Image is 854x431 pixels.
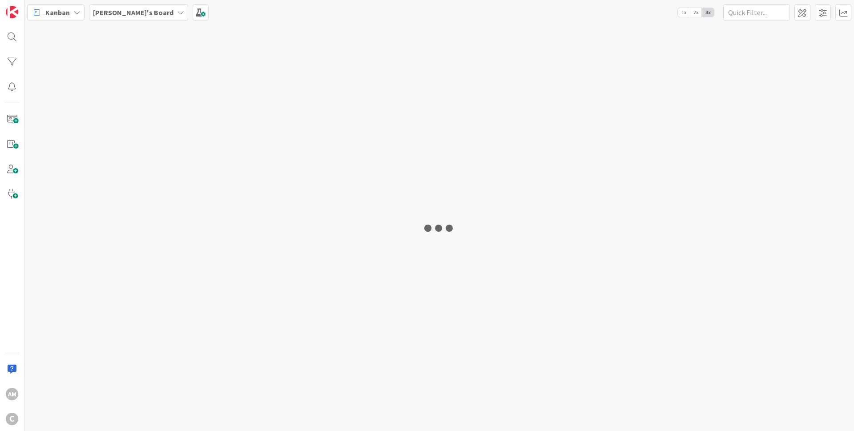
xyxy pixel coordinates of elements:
[690,8,702,17] span: 2x
[45,7,70,18] span: Kanban
[678,8,690,17] span: 1x
[702,8,714,17] span: 3x
[723,4,790,20] input: Quick Filter...
[6,388,18,400] div: AM
[6,413,18,425] div: C
[93,8,173,17] b: [PERSON_NAME]'s Board
[6,6,18,18] img: Visit kanbanzone.com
